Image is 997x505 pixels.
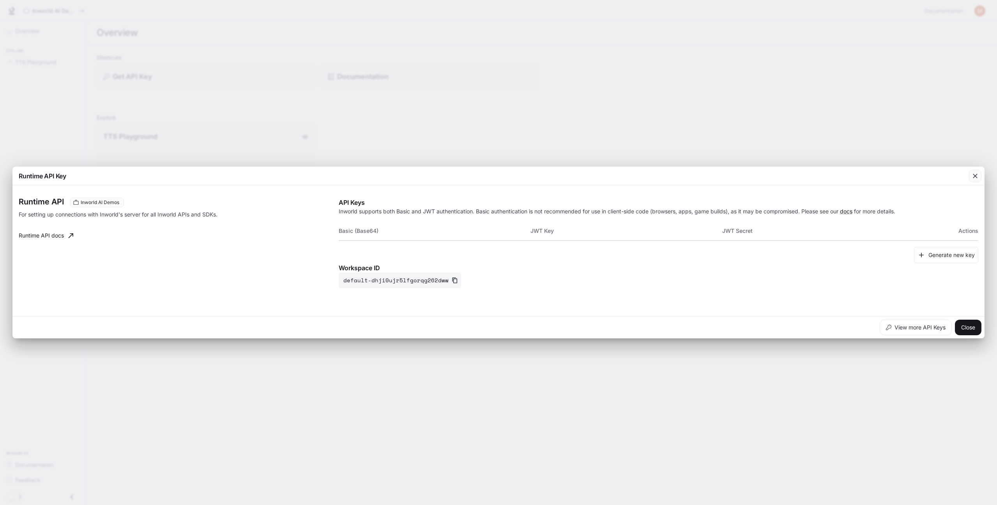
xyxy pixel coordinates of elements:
[880,320,952,335] button: View more API Keys
[339,273,461,288] button: default-dhji0ujr5lfgorqg262dww
[339,263,978,273] p: Workspace ID
[339,222,530,240] th: Basic (Base64)
[914,222,978,240] th: Actions
[840,208,852,215] a: docs
[339,207,978,215] p: Inworld supports both Basic and JWT authentication. Basic authentication is not recommended for u...
[339,198,978,207] p: API Keys
[530,222,722,240] th: JWT Key
[19,210,254,218] p: For setting up connections with Inworld's server for all Inworld APIs and SDKs.
[19,171,66,181] p: Runtime API Key
[16,228,76,243] a: Runtime API docs
[19,198,64,206] h3: Runtime API
[914,247,978,264] button: Generate new key
[722,222,914,240] th: JWT Secret
[70,198,124,207] div: These keys will apply to your current workspace only
[78,199,122,206] span: Inworld AI Demos
[955,320,981,335] button: Close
